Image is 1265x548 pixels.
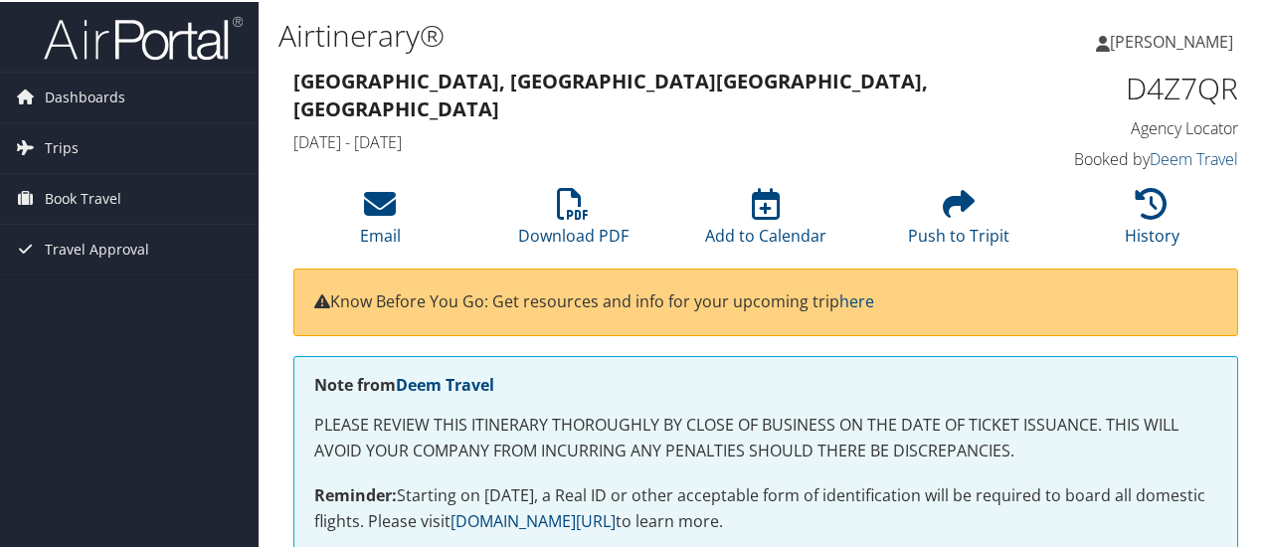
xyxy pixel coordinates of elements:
p: PLEASE REVIEW THIS ITINERARY THOROUGHLY BY CLOSE OF BUSINESS ON THE DATE OF TICKET ISSUANCE. THIS... [314,411,1217,461]
span: [PERSON_NAME] [1110,29,1233,51]
a: Add to Calendar [705,197,826,245]
span: Book Travel [45,172,121,222]
span: Dashboards [45,71,125,120]
a: Download PDF [518,197,629,245]
strong: Reminder: [314,482,397,504]
span: Travel Approval [45,223,149,273]
a: Push to Tripit [908,197,1009,245]
strong: [GEOGRAPHIC_DATA], [GEOGRAPHIC_DATA] [GEOGRAPHIC_DATA], [GEOGRAPHIC_DATA] [293,66,928,120]
h4: [DATE] - [DATE] [293,129,994,151]
h1: Airtinerary® [278,13,928,55]
h4: Agency Locator [1024,115,1238,137]
p: Starting on [DATE], a Real ID or other acceptable form of identification will be required to boar... [314,481,1217,532]
p: Know Before You Go: Get resources and info for your upcoming trip [314,287,1217,313]
a: Deem Travel [396,372,494,394]
a: History [1125,197,1179,245]
h4: Booked by [1024,146,1238,168]
a: [DOMAIN_NAME][URL] [451,508,616,530]
h1: D4Z7QR [1024,66,1238,107]
a: here [839,288,874,310]
strong: Note from [314,372,494,394]
a: Deem Travel [1150,146,1238,168]
a: [PERSON_NAME] [1096,10,1253,70]
img: airportal-logo.png [44,13,243,60]
span: Trips [45,121,79,171]
a: Email [360,197,401,245]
